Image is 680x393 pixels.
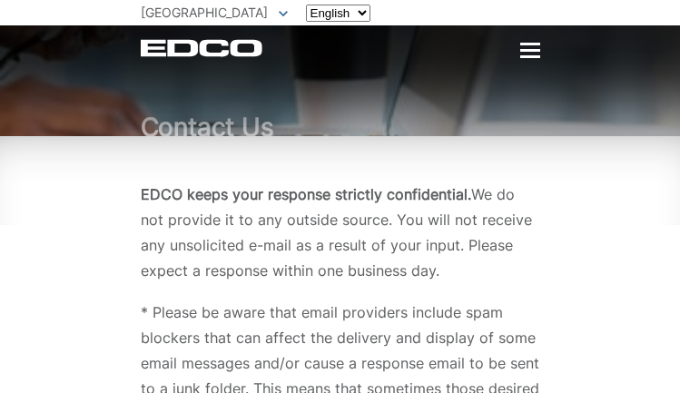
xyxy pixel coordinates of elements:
h1: Contact Us [141,113,540,141]
p: We do not provide it to any outside source. You will not receive any unsolicited e-mail as a resu... [141,182,540,283]
a: EDCD logo. Return to the homepage. [141,39,262,57]
select: Select a language [306,5,370,22]
span: [GEOGRAPHIC_DATA] [141,5,268,20]
b: EDCO keeps your response strictly confidential. [141,185,471,203]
